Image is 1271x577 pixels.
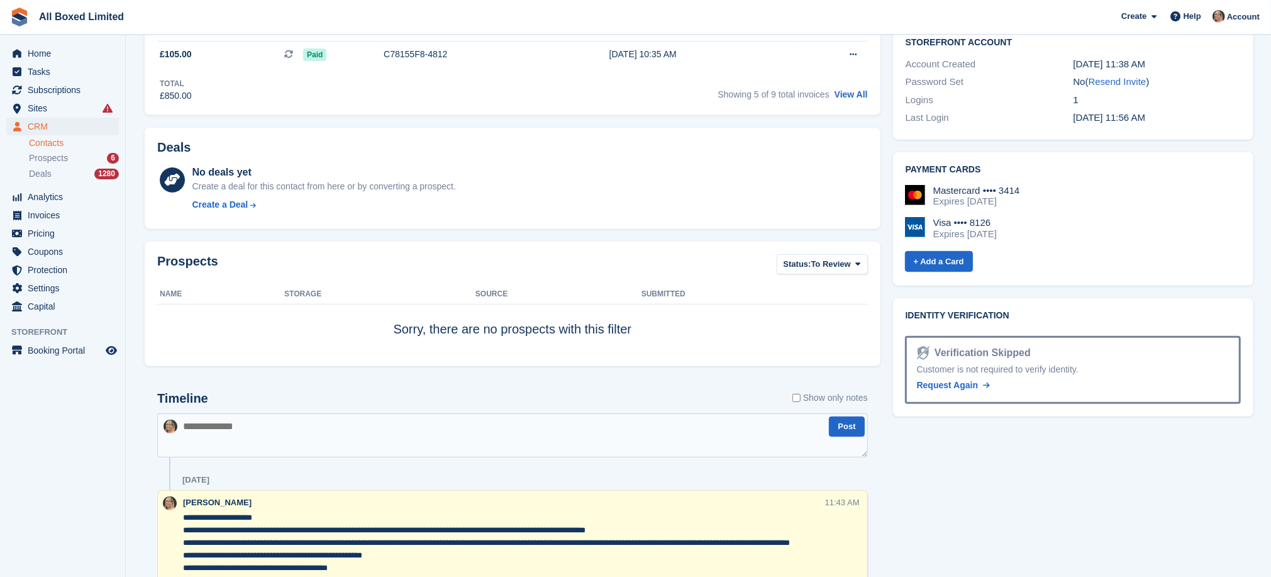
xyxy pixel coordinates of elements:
span: £105.00 [160,48,192,61]
h2: Storefront Account [906,35,1241,48]
th: Submitted [641,284,868,305]
button: Status: To Review [777,254,868,275]
th: Source [475,284,641,305]
span: Prospects [29,152,68,164]
span: Storefront [11,326,125,339]
a: + Add a Card [905,251,973,272]
a: menu [6,45,119,62]
div: Expires [DATE] [933,228,997,240]
time: 2025-03-16 11:56:55 UTC [1073,112,1145,123]
a: menu [6,99,119,117]
span: To Review [811,258,851,271]
span: Coupons [28,243,103,260]
span: Pricing [28,225,103,242]
span: [PERSON_NAME] [183,498,252,507]
div: 1280 [94,169,119,179]
span: CRM [28,118,103,135]
a: menu [6,206,119,224]
label: Show only notes [792,391,868,405]
div: No [1073,75,1241,89]
a: menu [6,225,119,242]
a: All Boxed Limited [34,6,129,27]
a: Contacts [29,137,119,149]
div: Create a deal for this contact from here or by converting a prospect. [192,180,456,193]
span: Help [1184,10,1201,23]
a: Preview store [104,343,119,358]
div: Logins [906,93,1074,108]
img: Mastercard Logo [905,185,925,205]
button: Post [829,417,864,437]
div: Mastercard •••• 3414 [933,185,1020,196]
div: Password Set [906,75,1074,89]
h2: Timeline [157,391,208,406]
a: menu [6,279,119,297]
div: £850.00 [160,89,192,103]
a: menu [6,243,119,260]
div: [DATE] 11:38 AM [1073,57,1241,72]
span: Protection [28,261,103,279]
div: Customer is not required to verify identity. [917,363,1229,376]
span: Sorry, there are no prospects with this filter [393,322,631,336]
a: menu [6,81,119,99]
h2: Payment cards [906,165,1241,175]
div: 11:43 AM [825,496,860,508]
span: ( ) [1085,76,1150,87]
span: Sites [28,99,103,117]
span: Subscriptions [28,81,103,99]
a: Prospects 6 [29,152,119,165]
span: Capital [28,298,103,315]
span: Home [28,45,103,62]
a: menu [6,118,119,135]
div: Last Login [906,111,1074,125]
div: [DATE] [182,475,209,485]
div: Expires [DATE] [933,196,1020,207]
span: Settings [28,279,103,297]
span: Invoices [28,206,103,224]
h2: Identity verification [906,311,1241,321]
div: No deals yet [192,165,456,180]
a: menu [6,298,119,315]
th: Storage [284,284,475,305]
span: Paid [303,48,326,61]
div: Verification Skipped [930,345,1031,361]
span: Status: [784,258,811,271]
a: Request Again [917,379,990,392]
a: menu [6,261,119,279]
a: Resend Invite [1089,76,1146,87]
span: Deals [29,168,52,180]
a: menu [6,342,119,359]
a: Deals 1280 [29,167,119,181]
div: Account Created [906,57,1074,72]
h2: Deals [157,140,191,155]
img: Sandie Mills [163,496,177,510]
img: Sandie Mills [164,420,177,434]
img: Identity Verification Ready [917,346,930,360]
span: Booking Portal [28,342,103,359]
span: Create [1121,10,1146,23]
span: Request Again [917,380,979,390]
img: stora-icon-8386f47178a22dfd0bd8f6a31ec36ba5ce8667c1dd55bd0f319d3a0aa187defe.svg [10,8,29,26]
div: 1 [1073,93,1241,108]
i: Smart entry sync failures have occurred [103,103,113,113]
input: Show only notes [792,391,801,405]
img: Sandie Mills [1213,10,1225,23]
a: View All [835,89,868,99]
h2: Prospects [157,254,218,277]
div: C78155F8-4812 [384,48,565,61]
a: menu [6,63,119,81]
span: Showing 5 of 9 total invoices [718,89,829,99]
span: Account [1227,11,1260,23]
div: [DATE] 10:35 AM [609,48,796,61]
div: Total [160,78,192,89]
img: Visa Logo [905,217,925,237]
th: Name [157,284,284,305]
div: 6 [107,153,119,164]
a: menu [6,188,119,206]
span: Tasks [28,63,103,81]
div: Create a Deal [192,198,248,211]
div: Visa •••• 8126 [933,217,997,228]
a: Create a Deal [192,198,456,211]
span: Analytics [28,188,103,206]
